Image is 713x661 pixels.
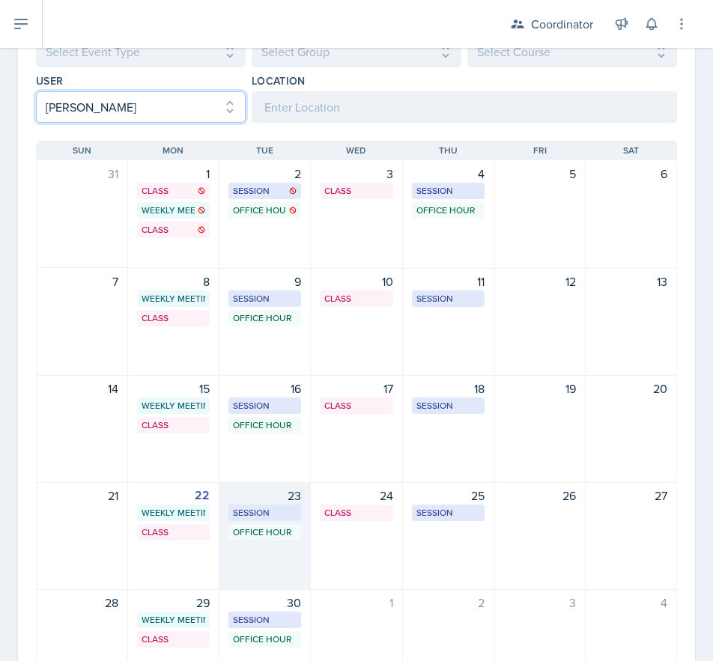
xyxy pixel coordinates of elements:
div: Session [416,292,480,305]
div: Session [233,292,297,305]
div: Office Hour [233,204,297,217]
div: Office Hour [416,204,480,217]
div: 16 [228,380,301,397]
div: 17 [320,380,392,397]
div: Session [416,184,480,198]
div: 29 [137,594,210,612]
div: Session [233,184,297,198]
div: 1 [137,165,210,183]
div: Session [416,506,480,520]
div: 8 [137,272,210,290]
div: Coordinator [531,15,593,33]
div: 5 [503,165,576,183]
div: 2 [228,165,301,183]
div: 1 [320,594,392,612]
div: Class [324,506,388,520]
div: Weekly Meeting [142,292,205,305]
span: Wed [346,144,366,157]
div: Class [324,184,388,198]
div: 23 [228,487,301,505]
div: Class [324,292,388,305]
div: Weekly Meeting [142,399,205,412]
div: 6 [595,165,667,183]
div: 3 [320,165,392,183]
div: Class [142,311,205,325]
div: Class [142,633,205,646]
div: Class [142,526,205,539]
div: Office Hour [233,633,297,646]
span: Fri [533,144,547,157]
div: 18 [412,380,485,397]
div: 9 [228,272,301,290]
div: Weekly Meeting [142,204,205,217]
div: 13 [595,272,667,290]
div: 3 [503,594,576,612]
div: Weekly Meeting [142,506,205,520]
div: Class [142,184,205,198]
div: 22 [137,487,210,505]
div: 11 [412,272,485,290]
div: Class [142,223,205,237]
span: Sun [73,144,91,157]
div: Class [324,399,388,412]
div: Office Hour [233,311,297,325]
div: Session [233,506,297,520]
div: 12 [503,272,576,290]
div: Office Hour [233,526,297,539]
div: 26 [503,487,576,505]
div: 30 [228,594,301,612]
div: 24 [320,487,392,505]
div: 31 [46,165,118,183]
div: 10 [320,272,392,290]
label: Location [252,73,306,88]
div: Session [233,399,297,412]
div: Weekly Meeting [142,613,205,627]
div: 15 [137,380,210,397]
div: 27 [595,487,667,505]
span: Mon [163,144,183,157]
div: 4 [412,165,485,183]
div: 2 [412,594,485,612]
span: Thu [439,144,458,157]
div: 28 [46,594,118,612]
div: 4 [595,594,667,612]
div: Class [142,418,205,432]
input: Enter Location [252,91,677,123]
div: 14 [46,380,118,397]
span: Sat [623,144,639,157]
div: Office Hour [233,418,297,432]
div: Session [233,613,297,627]
div: 20 [595,380,667,397]
label: User [36,73,63,88]
div: 7 [46,272,118,290]
span: Tue [256,144,273,157]
div: 19 [503,380,576,397]
div: 25 [412,487,485,505]
div: Session [416,399,480,412]
div: 21 [46,487,118,505]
